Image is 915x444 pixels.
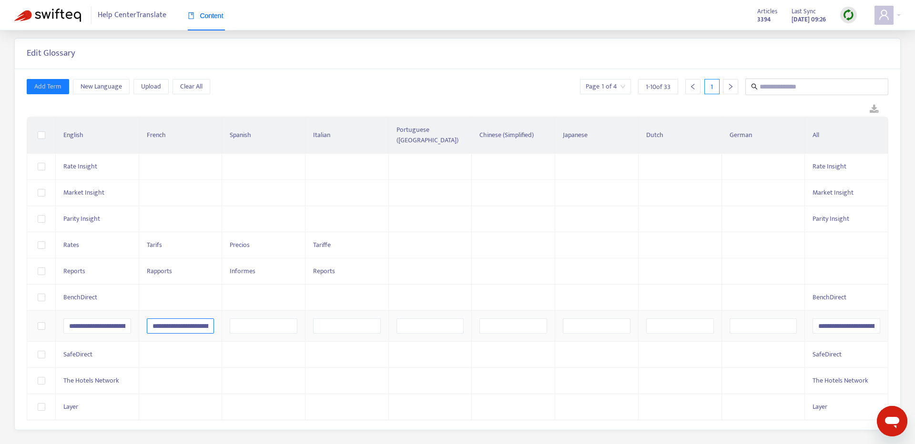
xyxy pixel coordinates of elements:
th: Spanish [222,117,305,154]
span: Rate Insight [813,161,846,172]
span: BenchDirect [813,292,846,303]
span: search [751,83,758,90]
span: BenchDirect [63,292,97,303]
span: Clear All [180,81,203,92]
th: Chinese (Simplified) [472,117,555,154]
span: New Language [81,81,122,92]
span: Content [188,12,224,20]
span: Reports [313,266,335,276]
span: user [878,9,890,20]
img: Swifteq [14,9,81,22]
div: 1 [704,79,720,94]
span: Help Center Translate [98,6,166,24]
span: Last Sync [792,6,816,17]
span: Back to articles [14,20,71,31]
button: Clear All [173,79,210,94]
span: Upload [141,81,161,92]
span: left [690,83,696,90]
span: right [727,83,734,90]
span: Tariffe [313,239,331,250]
h5: Edit Glossary [27,48,75,59]
span: The Hotels Network [63,375,119,386]
span: SafeDirect [813,349,842,360]
span: Market Insight [813,187,854,198]
strong: 3394 [757,14,771,25]
span: Articles [757,6,777,17]
th: All [805,117,888,154]
span: Rate Insight [63,161,97,172]
span: Rapports [147,266,172,276]
span: SafeDirect [63,349,92,360]
th: Japanese [555,117,639,154]
span: The Hotels Network [813,375,868,386]
span: Tarifs [147,239,162,250]
button: Add Term [27,79,69,94]
th: Dutch [639,117,722,154]
th: Italian [305,117,389,154]
button: Upload [133,79,169,94]
th: English [56,117,139,154]
span: Parity Insight [63,213,100,224]
th: French [139,117,223,154]
strong: [DATE] 09:26 [792,14,826,25]
th: Portuguese ([GEOGRAPHIC_DATA]) [389,117,472,154]
span: Layer [63,401,78,412]
span: Market Insight [63,187,104,198]
span: Informes [230,266,255,276]
span: Parity Insight [813,213,849,224]
span: Rates [63,239,79,250]
span: Reports [63,266,85,276]
button: New Language [73,79,130,94]
img: sync.dc5367851b00ba804db3.png [843,9,854,21]
span: book [188,12,194,19]
th: German [722,117,805,154]
iframe: Button to launch messaging window [877,406,907,436]
span: 1 - 10 of 33 [646,82,671,92]
span: Layer [813,401,827,412]
span: Precios [230,239,250,250]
